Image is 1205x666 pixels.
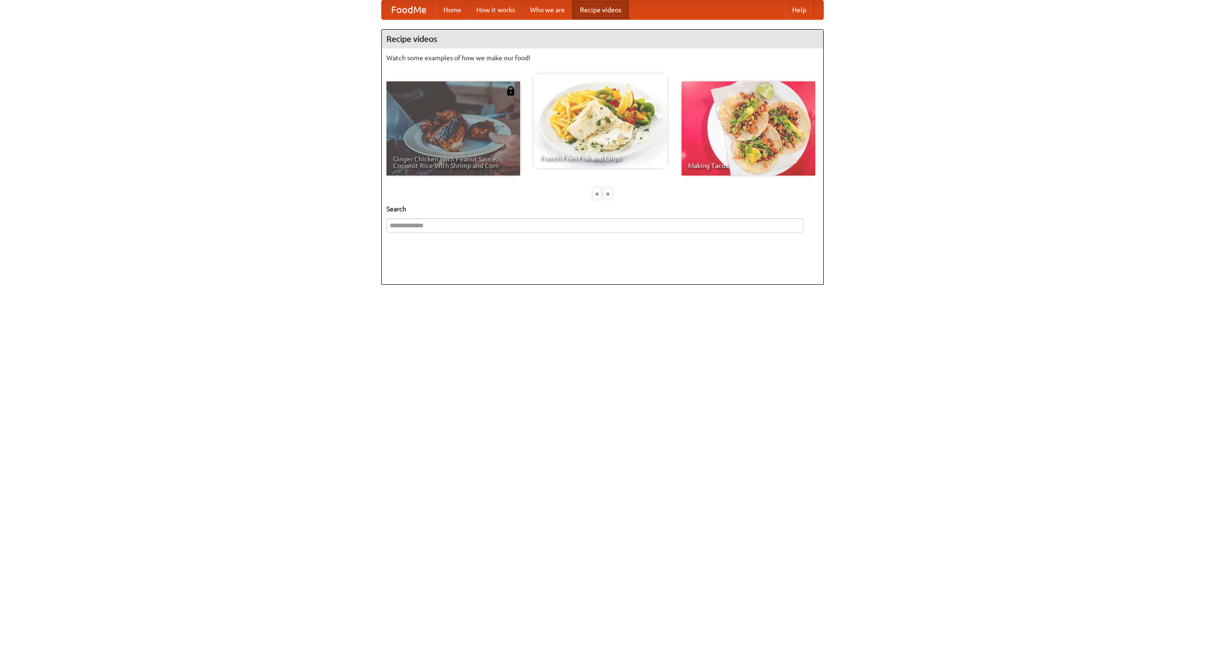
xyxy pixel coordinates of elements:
a: Help [785,0,814,19]
h5: Search [386,204,819,214]
div: « [593,188,601,200]
span: French Fries Fish and Chips [540,155,661,161]
span: Making Tacos [688,162,809,169]
a: Who we are [522,0,572,19]
p: Watch some examples of how we make our food! [386,53,819,63]
a: French Fries Fish and Chips [534,74,667,168]
div: » [604,188,612,200]
a: Making Tacos [682,81,815,176]
a: Recipe videos [572,0,629,19]
h4: Recipe videos [382,30,823,48]
a: FoodMe [382,0,436,19]
a: Home [436,0,469,19]
img: 483408.png [506,86,515,96]
a: How it works [469,0,522,19]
